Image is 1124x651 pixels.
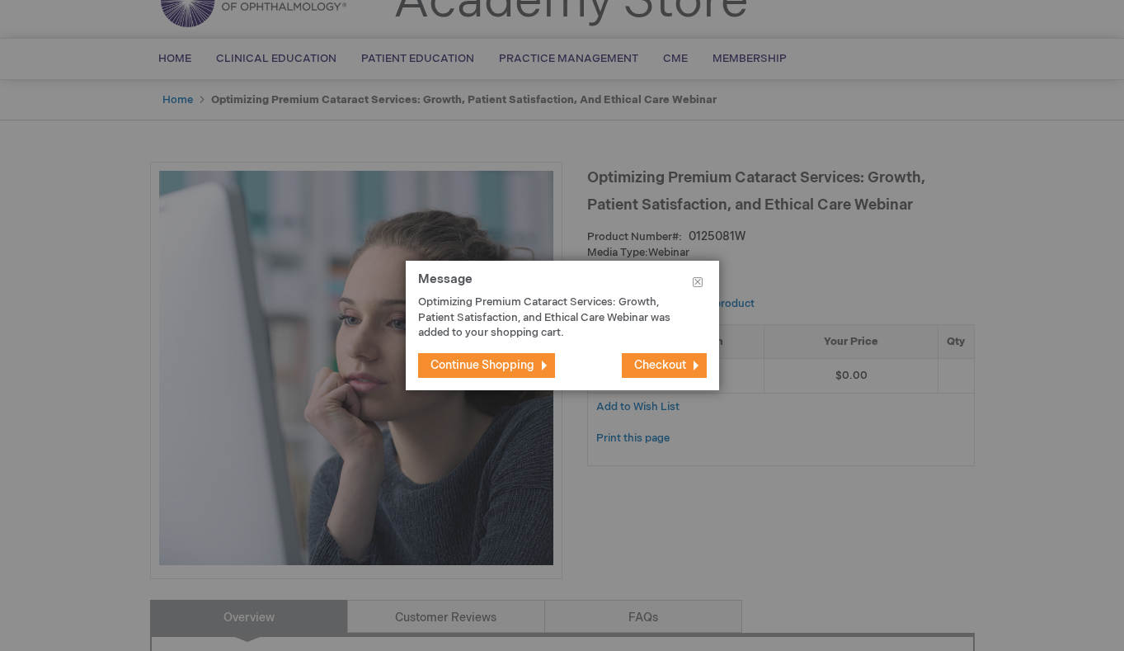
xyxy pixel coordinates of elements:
span: Checkout [634,358,686,372]
button: Checkout [622,353,707,378]
button: Continue Shopping [418,353,555,378]
span: Continue Shopping [430,358,534,372]
h1: Message [418,273,707,295]
p: Optimizing Premium Cataract Services: Growth, Patient Satisfaction, and Ethical Care Webinar was ... [418,295,682,341]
